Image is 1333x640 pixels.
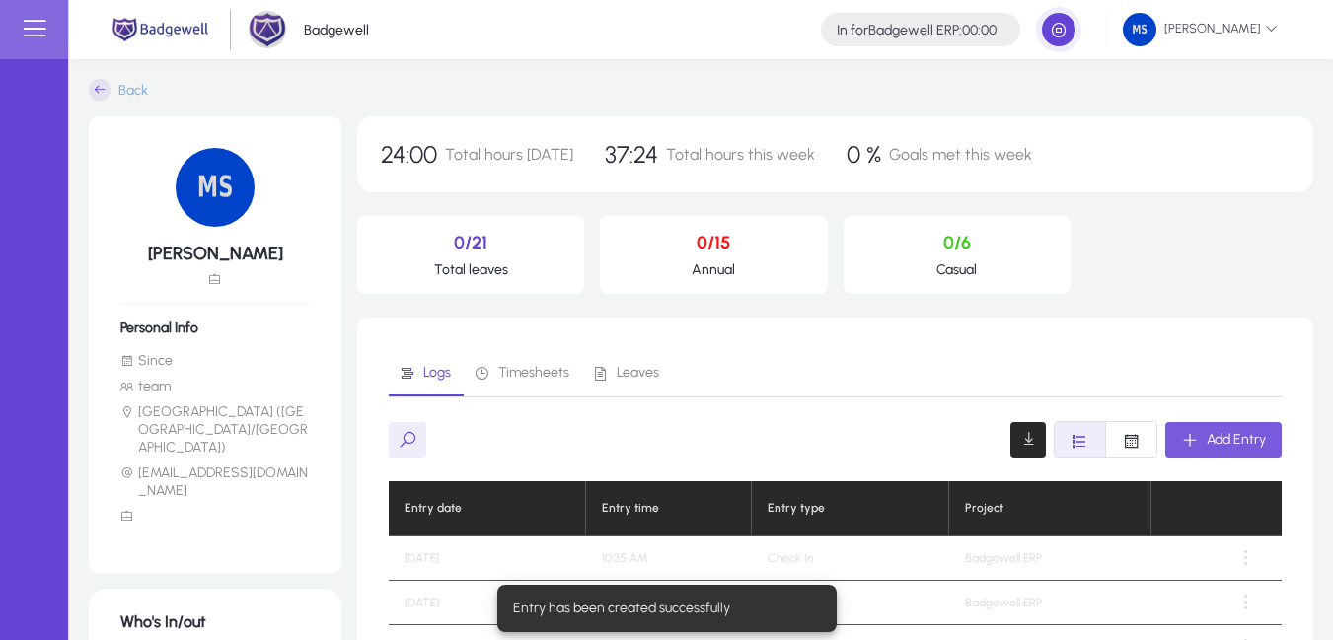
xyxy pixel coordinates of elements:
h6: Personal Info [120,320,310,336]
a: Back [89,79,148,101]
a: Leaves [582,349,672,396]
p: 0/15 [616,232,811,253]
td: Check In [752,536,949,581]
p: 0/6 [859,232,1055,253]
td: Badgewell ERP [949,581,1150,625]
td: Check Out [752,581,949,625]
span: Leaves [617,366,659,380]
span: : [959,22,962,38]
span: [PERSON_NAME] [1123,13,1278,46]
li: [EMAIL_ADDRESS][DOMAIN_NAME] [120,464,310,500]
span: Total hours this week [666,145,815,164]
span: In for [837,22,868,38]
span: 24:00 [381,140,437,169]
span: Timesheets [498,366,569,380]
p: Badgewell [304,22,369,38]
span: 37:24 [605,140,658,169]
div: Entry has been created successfully [497,585,829,632]
span: 0 % [847,140,881,169]
img: 134.png [176,148,255,227]
a: Timesheets [464,349,582,396]
mat-button-toggle-group: Font Style [1054,421,1157,458]
a: Logs [389,349,464,396]
p: 0/21 [373,232,568,253]
h1: Who's In/out [120,612,310,631]
span: Add Entry [1207,431,1266,448]
h4: Badgewell ERP [837,22,997,38]
div: Entry type [768,501,932,516]
div: Entry date [405,501,462,516]
span: Goals met this week [889,145,1032,164]
p: Casual [859,261,1055,278]
button: [PERSON_NAME] [1107,12,1294,47]
td: [DATE] [389,581,586,625]
td: [DATE] [389,536,586,581]
div: Entry type [768,501,825,516]
span: Total hours [DATE] [445,145,573,164]
div: Project [965,501,1003,516]
p: Total leaves [373,261,568,278]
img: main.png [109,16,212,43]
span: Logs [423,366,451,380]
h5: [PERSON_NAME] [120,243,310,264]
span: 00:00 [962,22,997,38]
li: [GEOGRAPHIC_DATA] ([GEOGRAPHIC_DATA]/[GEOGRAPHIC_DATA]) [120,403,310,457]
li: Since [120,352,310,370]
div: Entry date [405,501,569,516]
li: team [120,378,310,395]
th: Entry time [586,481,751,536]
img: 2.png [249,11,286,48]
td: Badgewell ERP [949,536,1150,581]
img: 134.png [1123,13,1156,46]
button: Add Entry [1165,422,1282,458]
td: 10:35 AM [586,536,751,581]
div: Project [965,501,1134,516]
p: Annual [616,261,811,278]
